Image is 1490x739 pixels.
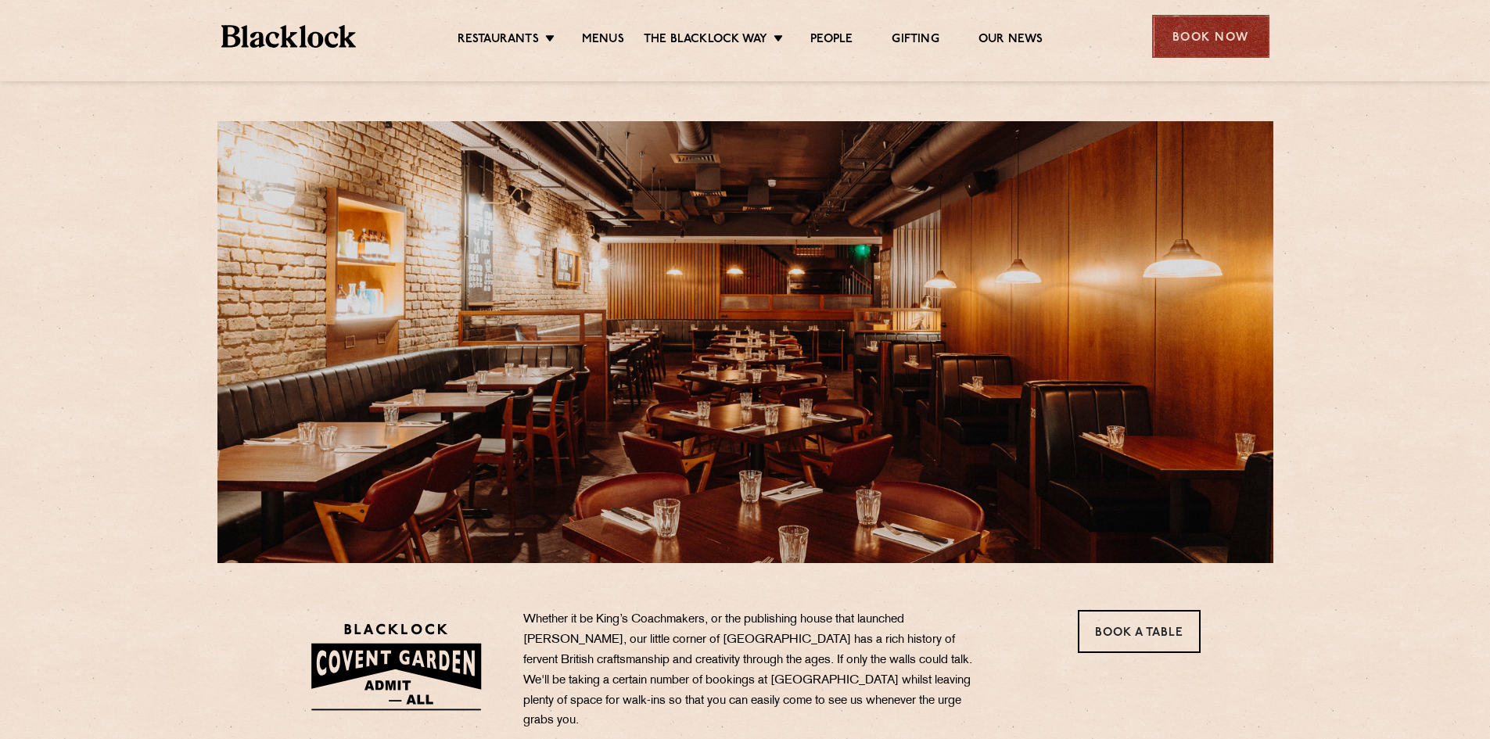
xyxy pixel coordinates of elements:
[810,32,853,49] a: People
[289,610,500,723] img: BLA_1470_CoventGarden_Website_Solid.svg
[458,32,539,49] a: Restaurants
[221,25,357,48] img: BL_Textured_Logo-footer-cropped.svg
[644,32,767,49] a: The Blacklock Way
[582,32,624,49] a: Menus
[1152,15,1269,58] div: Book Now
[892,32,939,49] a: Gifting
[1078,610,1201,653] a: Book a Table
[978,32,1043,49] a: Our News
[523,610,985,731] p: Whether it be King’s Coachmakers, or the publishing house that launched [PERSON_NAME], our little...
